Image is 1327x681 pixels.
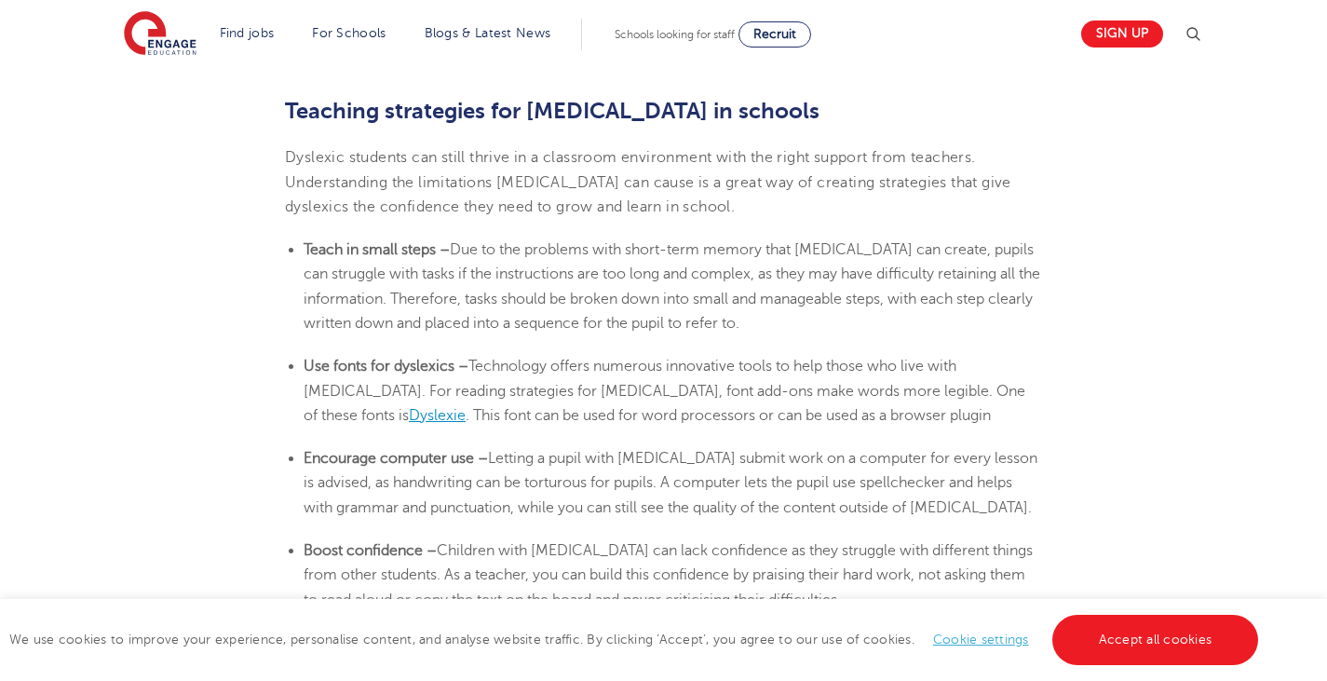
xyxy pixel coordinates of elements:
span: Schools looking for staff [615,28,735,41]
b: Boost confidence – [304,542,437,559]
span: We use cookies to improve your experience, personalise content, and analyse website traffic. By c... [9,633,1263,647]
span: Dyslexic students can still thrive in a classroom environment with the right support from teacher... [285,149,1011,215]
a: Dyslexie [409,407,466,424]
b: – [478,450,488,467]
a: Cookie settings [933,633,1029,647]
span: Letting a pupil with [MEDICAL_DATA] submit work on a computer for every lesson is advised, as han... [304,450,1037,516]
a: Accept all cookies [1052,615,1259,665]
b: Use fonts for dyslexics – [304,358,468,375]
b: Teach in small steps – [304,241,450,258]
b: Teaching strategies for [MEDICAL_DATA] in schools [285,98,819,124]
span: Due to the problems with short-term memory that [MEDICAL_DATA] can create, pupils can struggle wi... [304,241,1040,332]
a: Blogs & Latest News [425,26,551,40]
span: Technology offers numerous innovative tools to help those who live with [MEDICAL_DATA]. For readi... [304,358,1025,424]
span: . This font can be used for word processors or can be used as a browser plugin [466,407,991,424]
a: Sign up [1081,20,1163,48]
span: Recruit [753,27,796,41]
a: For Schools [312,26,386,40]
a: Recruit [738,21,811,48]
a: Find jobs [220,26,275,40]
img: Engage Education [124,11,196,58]
b: Encourage computer use [304,450,474,467]
span: Children with [MEDICAL_DATA] can lack confidence as they struggle with different things from othe... [304,542,1033,608]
